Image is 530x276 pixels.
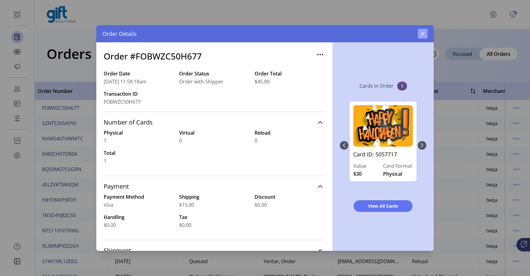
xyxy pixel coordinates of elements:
[179,193,250,201] label: Shipping
[104,221,116,229] span: $0.00
[179,137,182,144] span: 0
[104,157,106,165] span: 1
[362,203,405,209] span: View All Cards
[179,78,223,85] span: Order with Shipper
[179,201,194,209] span: $15.00
[255,193,325,201] label: Discount
[255,78,270,85] span: $45.00
[179,213,250,221] label: Tax
[104,137,106,144] span: 1
[179,70,250,77] label: Order Status
[102,30,137,38] span: Order Details
[359,82,394,90] p: Cards in Order
[104,213,174,221] label: Handling
[255,201,267,209] span: $0.00
[104,183,129,190] span: Payment
[397,82,407,90] span: 1
[348,95,418,195] div: 0
[353,150,413,162] a: Card ID: 5057717
[104,193,325,236] div: Payment
[104,50,202,63] h3: Order #FOBWZC50H677
[104,201,113,209] span: Visa
[104,180,325,193] a: Payment
[255,70,325,77] label: Order Total
[383,170,402,178] span: Physical
[353,162,383,170] label: Value
[104,78,147,85] span: [DATE] 11:58:18am
[104,129,174,136] label: Physical
[179,221,191,229] span: $0.00
[104,90,174,98] label: Transaction ID
[354,200,413,212] button: View All Cards
[104,119,153,125] span: Number of Cards
[104,116,325,129] a: Number of Cards
[104,70,174,77] label: Order Date
[353,105,413,147] img: 5057717
[104,247,131,254] span: Shipment
[104,149,174,157] label: Total
[353,170,362,178] span: $30
[255,137,257,144] span: 0
[104,98,141,105] span: FOBWZC50H677
[179,129,250,136] label: Virtual
[255,129,325,136] label: Reload
[383,162,413,170] label: Card Format
[104,129,325,172] div: Number of Cards
[104,193,174,201] label: Payment Method
[104,244,325,257] a: Shipment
